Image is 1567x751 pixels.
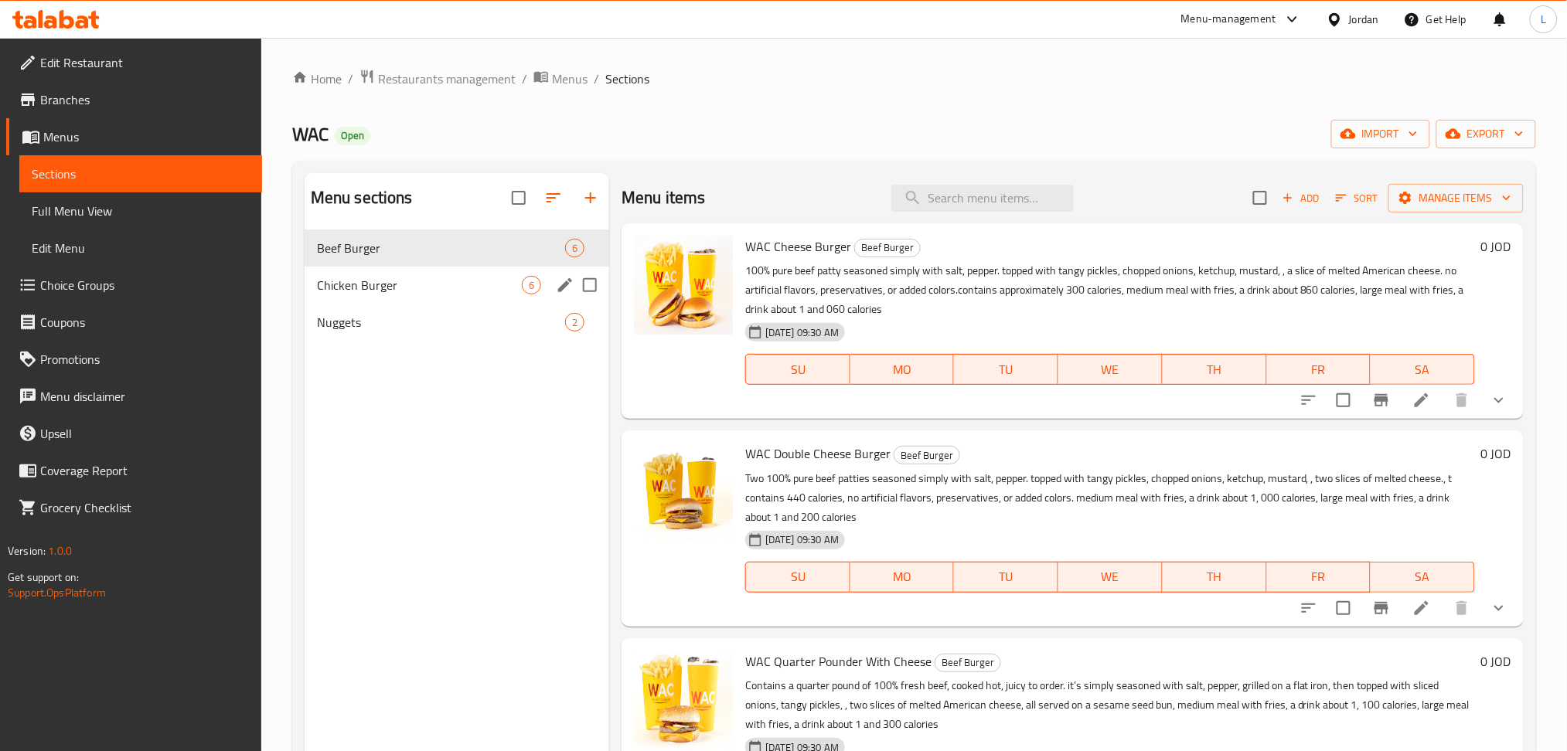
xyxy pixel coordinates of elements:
[6,304,262,341] a: Coupons
[48,541,72,561] span: 1.0.0
[894,447,959,464] span: Beef Burger
[1349,11,1379,28] div: Jordan
[1331,120,1430,148] button: import
[745,235,851,258] span: WAC Cheese Burger
[1280,189,1322,207] span: Add
[317,276,522,294] span: Chicken Burger
[32,239,250,257] span: Edit Menu
[1058,562,1163,593] button: WE
[960,359,1052,381] span: TU
[535,179,572,216] span: Sort sections
[40,424,250,443] span: Upsell
[759,532,845,547] span: [DATE] 09:30 AM
[317,239,565,257] span: Beef Burger
[1290,590,1327,627] button: sort-choices
[1377,566,1469,588] span: SA
[1267,354,1371,385] button: FR
[1443,382,1480,419] button: delete
[1412,391,1431,409] a: Edit menu item
[1377,359,1469,381] span: SA
[1163,354,1267,385] button: TH
[634,443,733,542] img: WAC Double Cheese Burger
[40,53,250,72] span: Edit Restaurant
[8,541,46,561] span: Version:
[522,276,541,294] div: items
[311,186,413,209] h2: Menu sections
[1065,566,1157,588] span: WE
[1412,599,1431,617] a: Edit menu item
[745,676,1475,734] p: Contains a quarter pound of 100% fresh beef, cooked hot, juicy to order. it’s simply seasoned wit...
[572,179,609,216] button: Add section
[359,69,516,89] a: Restaurants management
[1327,592,1360,624] span: Select to update
[1388,184,1524,212] button: Manage items
[1371,354,1475,385] button: SA
[1449,124,1524,144] span: export
[1290,382,1327,419] button: sort-choices
[40,313,250,331] span: Coupons
[855,239,920,257] span: Beef Burger
[6,44,262,81] a: Edit Restaurant
[19,155,262,192] a: Sections
[1481,443,1511,464] h6: 0 JOD
[935,654,1000,671] span: Beef Burger
[857,359,949,381] span: MO
[745,562,850,593] button: SU
[566,241,584,256] span: 6
[745,650,932,673] span: WAC Quarter Pounder With Cheese
[1276,186,1326,210] span: Add item
[317,313,565,331] span: Nuggets
[954,562,1058,593] button: TU
[1480,590,1518,627] button: show more
[40,90,250,109] span: Branches
[1327,384,1360,416] span: Select to update
[634,651,733,749] img: WAC Quarter Pounder With Cheese
[292,117,329,151] span: WAC
[894,446,960,464] div: Beef Burger
[1401,189,1511,208] span: Manage items
[40,350,250,369] span: Promotions
[605,70,649,88] span: Sections
[745,469,1475,527] p: Two 100% pure beef patties seasoned simply with salt, pepper. topped with tangy pickles, chopped ...
[6,378,262,415] a: Menu disclaimer
[1181,10,1276,29] div: Menu-management
[40,276,250,294] span: Choice Groups
[32,165,250,183] span: Sections
[19,229,262,267] a: Edit Menu
[523,278,540,293] span: 6
[305,304,609,341] div: Nuggets2
[6,118,262,155] a: Menus
[1371,562,1475,593] button: SA
[745,354,850,385] button: SU
[1481,236,1511,257] h6: 0 JOD
[6,489,262,526] a: Grocery Checklist
[745,442,891,465] span: WAC Double Cheese Burger
[745,261,1475,319] p: 100% pure beef patty seasoned simply with salt, pepper. topped with tangy pickles, chopped onions...
[1363,590,1400,627] button: Branch-specific-item
[502,182,535,214] span: Select all sections
[8,583,106,603] a: Support.OpsPlatform
[1163,562,1267,593] button: TH
[1273,566,1365,588] span: FR
[1332,186,1382,210] button: Sort
[40,387,250,406] span: Menu disclaimer
[1065,359,1157,381] span: WE
[335,129,370,142] span: Open
[566,315,584,330] span: 2
[6,452,262,489] a: Coverage Report
[622,186,706,209] h2: Menu items
[854,239,921,257] div: Beef Burger
[335,127,370,145] div: Open
[19,192,262,229] a: Full Menu View
[522,70,527,88] li: /
[594,70,599,88] li: /
[305,267,609,304] div: Chicken Burger6edit
[954,354,1058,385] button: TU
[305,223,609,347] nav: Menu sections
[43,127,250,146] span: Menus
[752,359,844,381] span: SU
[348,70,353,88] li: /
[378,70,516,88] span: Restaurants management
